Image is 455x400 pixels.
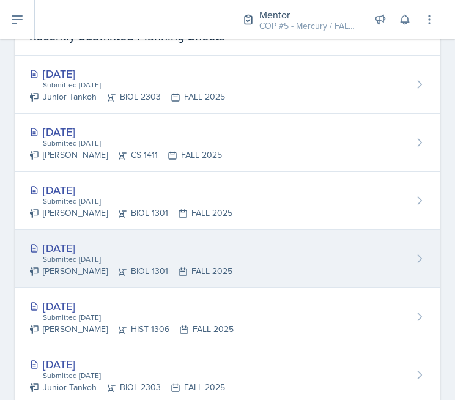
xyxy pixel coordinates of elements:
[29,124,222,140] div: [DATE]
[29,240,232,256] div: [DATE]
[15,114,440,172] a: [DATE] Submitted [DATE] [PERSON_NAME]CS 1411FALL 2025
[15,172,440,230] a: [DATE] Submitted [DATE] [PERSON_NAME]BIOL 1301FALL 2025
[42,80,225,91] div: Submitted [DATE]
[29,182,232,198] div: [DATE]
[29,91,225,103] div: Junior Tankoh BIOL 2303 FALL 2025
[29,323,234,336] div: [PERSON_NAME] HIST 1306 FALL 2025
[29,149,222,161] div: [PERSON_NAME] CS 1411 FALL 2025
[259,7,357,22] div: Mentor
[29,65,225,82] div: [DATE]
[42,138,222,149] div: Submitted [DATE]
[259,20,357,32] div: COP #5 - Mercury / FALL 2025
[29,265,232,278] div: [PERSON_NAME] BIOL 1301 FALL 2025
[29,381,225,394] div: Junior Tankoh BIOL 2303 FALL 2025
[42,312,234,323] div: Submitted [DATE]
[42,196,232,207] div: Submitted [DATE]
[15,230,440,288] a: [DATE] Submitted [DATE] [PERSON_NAME]BIOL 1301FALL 2025
[29,207,232,220] div: [PERSON_NAME] BIOL 1301 FALL 2025
[15,288,440,346] a: [DATE] Submitted [DATE] [PERSON_NAME]HIST 1306FALL 2025
[42,254,232,265] div: Submitted [DATE]
[42,370,225,381] div: Submitted [DATE]
[29,298,234,314] div: [DATE]
[29,356,225,372] div: [DATE]
[15,56,440,114] a: [DATE] Submitted [DATE] Junior TankohBIOL 2303FALL 2025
